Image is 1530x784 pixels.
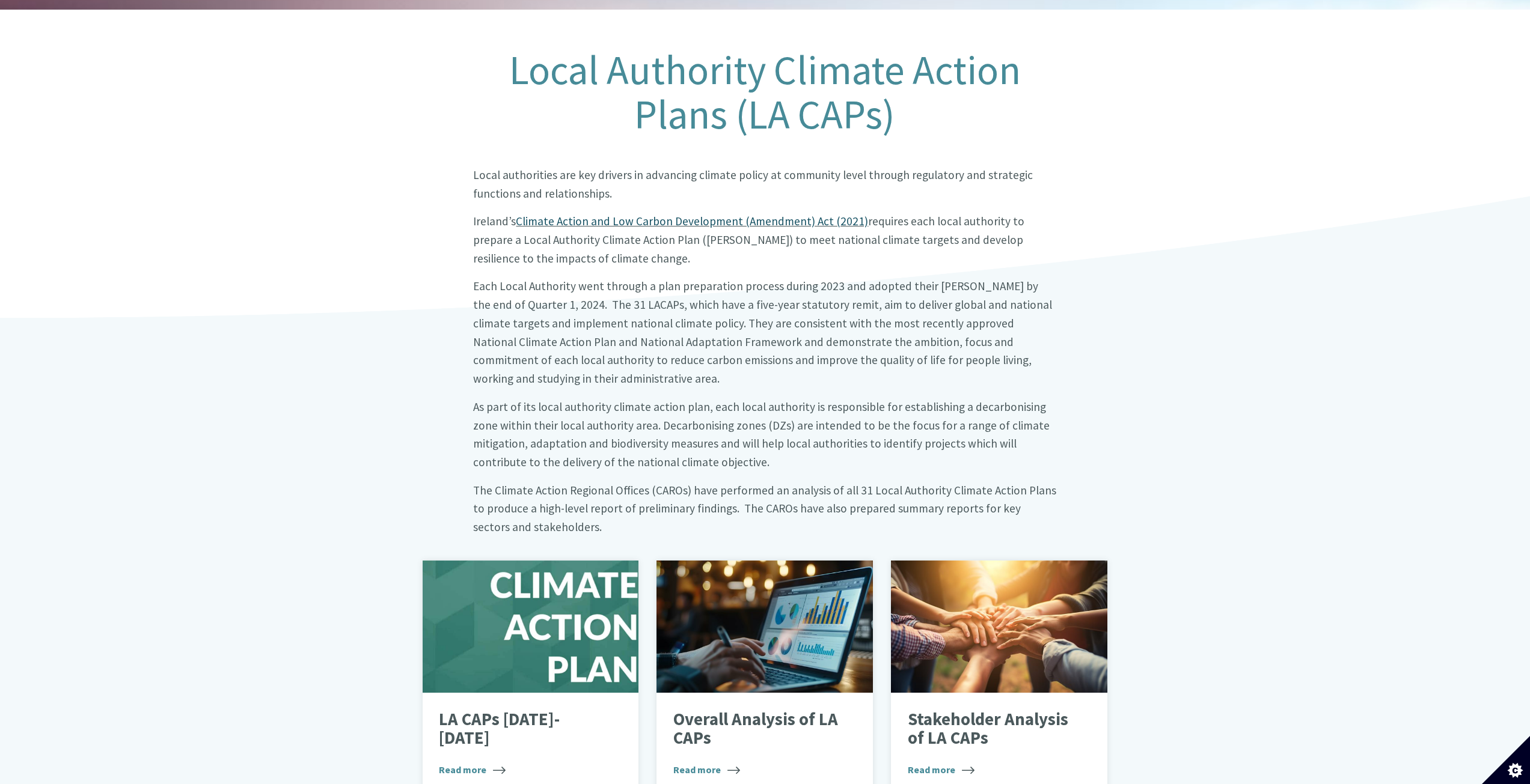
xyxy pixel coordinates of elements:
p: LA CAPs [DATE]-[DATE] [439,710,604,748]
big: Ireland’s requires each local authority to prepare a Local Authority Climate Action Plan ([PERSON... [473,214,1024,265]
big: Local authorities are key drivers in advancing climate policy at community level through regulato... [473,168,1033,201]
p: Stakeholder Analysis of LA CAPs [908,710,1073,748]
big: As part of its local authority climate action plan, each local authority is responsible for estab... [473,400,1050,469]
h1: Local Authority Climate Action Plans (LA CAPs) [473,48,1056,137]
button: Set cookie preferences [1482,736,1530,784]
span: Read more [439,762,506,777]
span: Read more [908,762,975,777]
big: Each Local Authority went through a plan preparation process during 2023 and adopted their [PERSO... [473,279,1052,386]
span: Read more [673,762,740,777]
a: Climate Action and Low Carbon Development (Amendment) Act (2021) [516,214,868,228]
big: The Climate Action Regional Offices (CAROs) have performed an analysis of all 31 Local Authority ... [473,483,1056,534]
p: Overall Analysis of LA CAPs [673,710,839,748]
